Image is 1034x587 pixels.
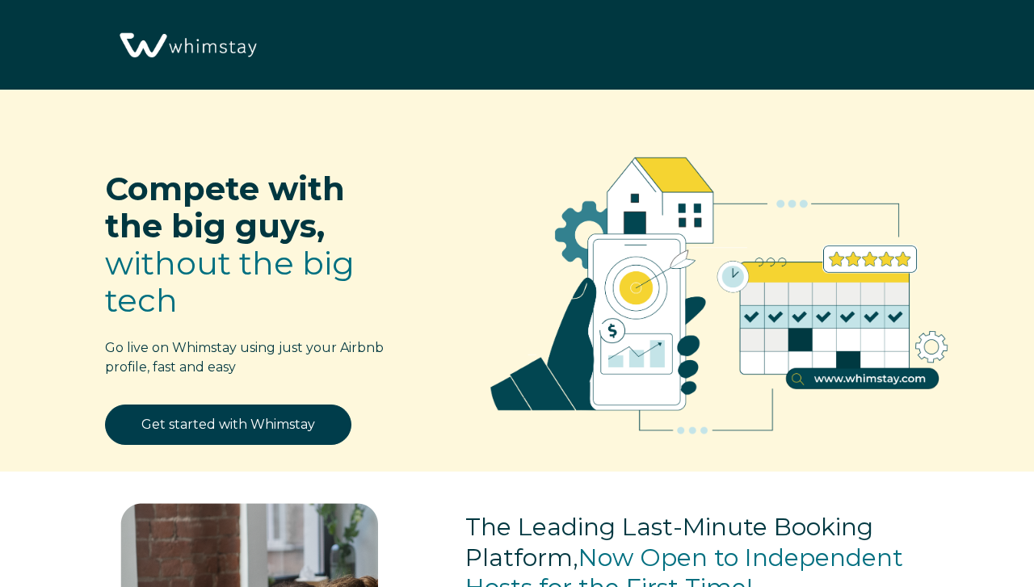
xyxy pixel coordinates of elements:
[105,243,355,320] span: without the big tech
[105,405,351,445] a: Get started with Whimstay
[105,340,384,375] span: Go live on Whimstay using just your Airbnb profile, fast and easy
[105,169,345,245] span: Compete with the big guys,
[465,512,873,572] span: The Leading Last-Minute Booking Platform,
[113,8,261,84] img: Whimstay Logo-02 1
[453,114,986,463] img: RBO Ilustrations-02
